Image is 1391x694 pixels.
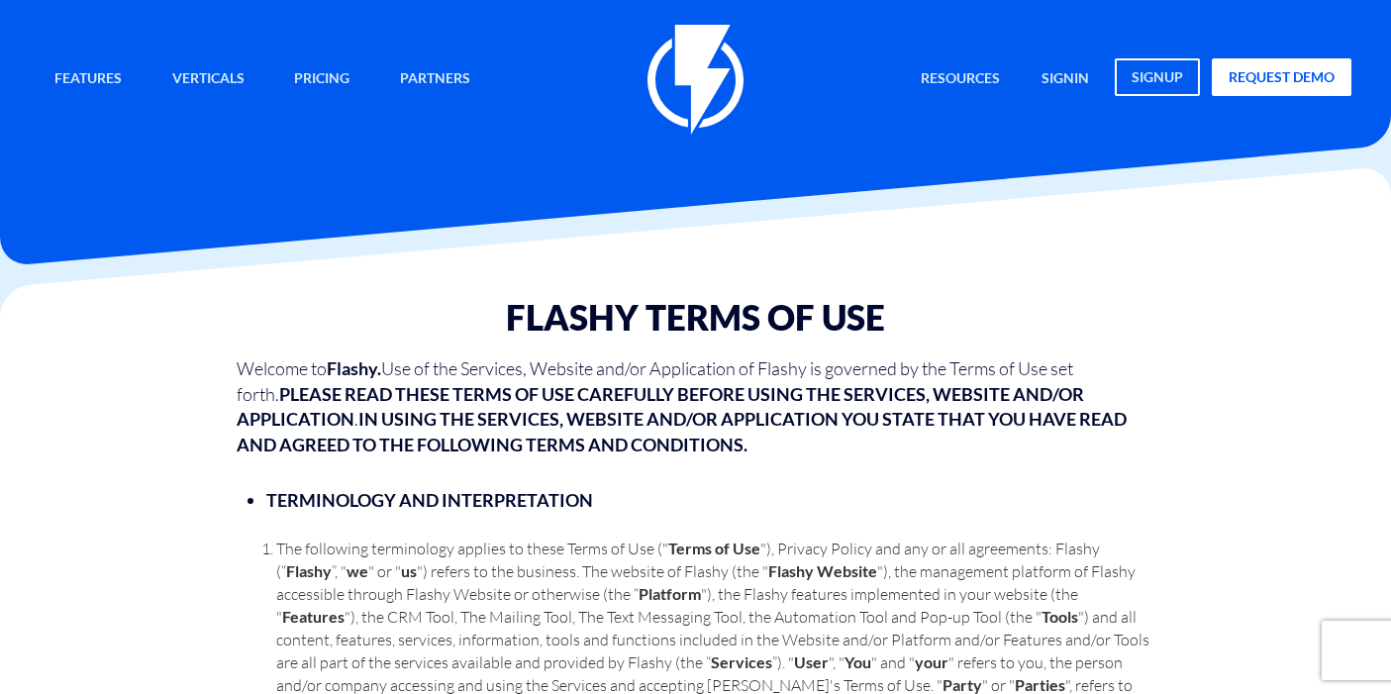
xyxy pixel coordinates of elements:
strong: PLEASE READ THESE TERMS OF USE CAREFULLY BEFORE USING THE SERVICES, WEBSITE AND/OR APPLICATION [237,383,1084,431]
strong: Party [943,675,982,694]
strong: we [347,561,368,580]
a: Resources [906,58,1015,101]
span: " and " [871,652,915,672]
strong: your [915,652,948,671]
span: "), the CRM Tool, The Mailing Tool, The Text Messaging Tool, the Automation Tool and Pop-up Tool ... [345,607,1042,627]
span: Use of the Services, Website and/or Application of Flashy is governed by the Terms of Use set forth. [237,357,1073,405]
h1: Flashy Terms Of Use [237,298,1154,337]
strong: TERMINOLOGY AND INTERPRETATION [266,489,593,511]
strong: Features [282,607,345,626]
a: Partners [385,58,485,101]
strong: IN USING THE SERVICES, WEBSITE AND/OR APPLICATION YOU STATE THAT YOU HAVE READ AND AGREED TO THE ... [237,408,1127,455]
a: request demo [1212,58,1351,96]
a: Pricing [279,58,364,101]
span: The following terminology applies to these Terms of Use (" [276,539,668,558]
span: ”). " [772,652,794,672]
a: signin [1027,58,1104,101]
strong: User [794,652,829,671]
strong: Services [711,652,772,671]
a: Verticals [157,58,259,101]
strong: Tools [1042,607,1078,626]
span: ") and all content, features, services, information, tools and functions included in the Website ... [276,607,1149,672]
strong: Parties [1015,675,1065,694]
span: " or " [368,561,401,581]
span: . [354,408,358,430]
strong: Terms of Use [668,539,760,557]
strong: Platform [639,584,701,603]
strong: Flashy Website [768,561,877,580]
span: ", " [829,652,845,672]
strong: Flashy [286,561,332,580]
span: Welcome to [237,357,327,379]
span: ”, " [332,561,347,581]
a: signup [1115,58,1200,96]
span: ") refers to the business. The website of Flashy (the " [417,561,768,581]
a: Features [40,58,137,101]
strong: us [401,561,417,580]
strong: You [845,652,871,671]
strong: Flashy. [327,357,381,379]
